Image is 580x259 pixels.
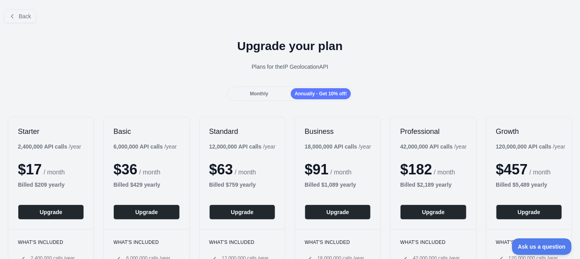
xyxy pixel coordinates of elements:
[400,143,467,151] div: / year
[512,238,572,255] iframe: Toggle Customer Support
[400,127,466,136] h2: Professional
[496,127,562,136] h2: Growth
[305,143,371,151] div: / year
[496,143,552,150] b: 120,000,000 API calls
[400,143,453,150] b: 42,000,000 API calls
[496,143,566,151] div: / year
[400,161,432,178] span: $ 182
[305,127,371,136] h2: Business
[209,127,275,136] h2: Standard
[305,143,357,150] b: 18,000,000 API calls
[305,161,329,178] span: $ 91
[209,143,276,151] div: / year
[209,143,262,150] b: 12,000,000 API calls
[496,161,528,178] span: $ 457
[209,161,233,178] span: $ 63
